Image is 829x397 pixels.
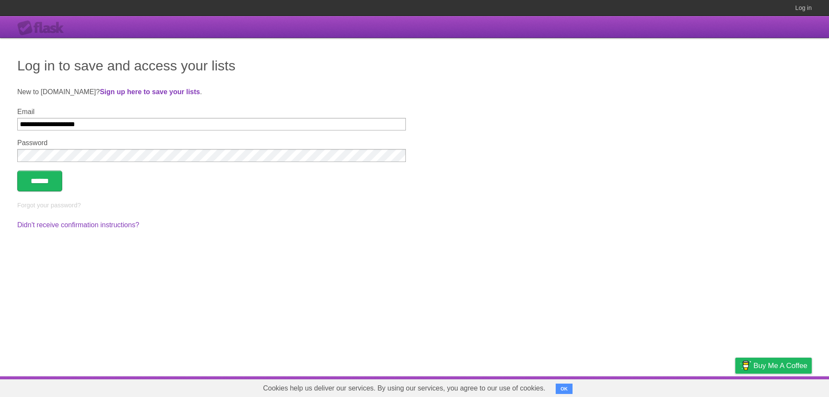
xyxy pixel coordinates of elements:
h1: Log in to save and access your lists [17,55,812,76]
p: New to [DOMAIN_NAME]? . [17,87,812,97]
a: Didn't receive confirmation instructions? [17,221,139,229]
label: Password [17,139,406,147]
a: Sign up here to save your lists [100,88,200,95]
div: Flask [17,20,69,36]
span: Cookies help us deliver our services. By using our services, you agree to our use of cookies. [254,380,554,397]
a: About [620,378,639,395]
a: Privacy [724,378,747,395]
a: Forgot your password? [17,202,81,209]
span: Buy me a coffee [753,358,807,373]
label: Email [17,108,406,116]
a: Buy me a coffee [735,358,812,374]
a: Developers [649,378,684,395]
a: Suggest a feature [757,378,812,395]
button: OK [556,384,573,394]
img: Buy me a coffee [740,358,751,373]
a: Terms [695,378,714,395]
